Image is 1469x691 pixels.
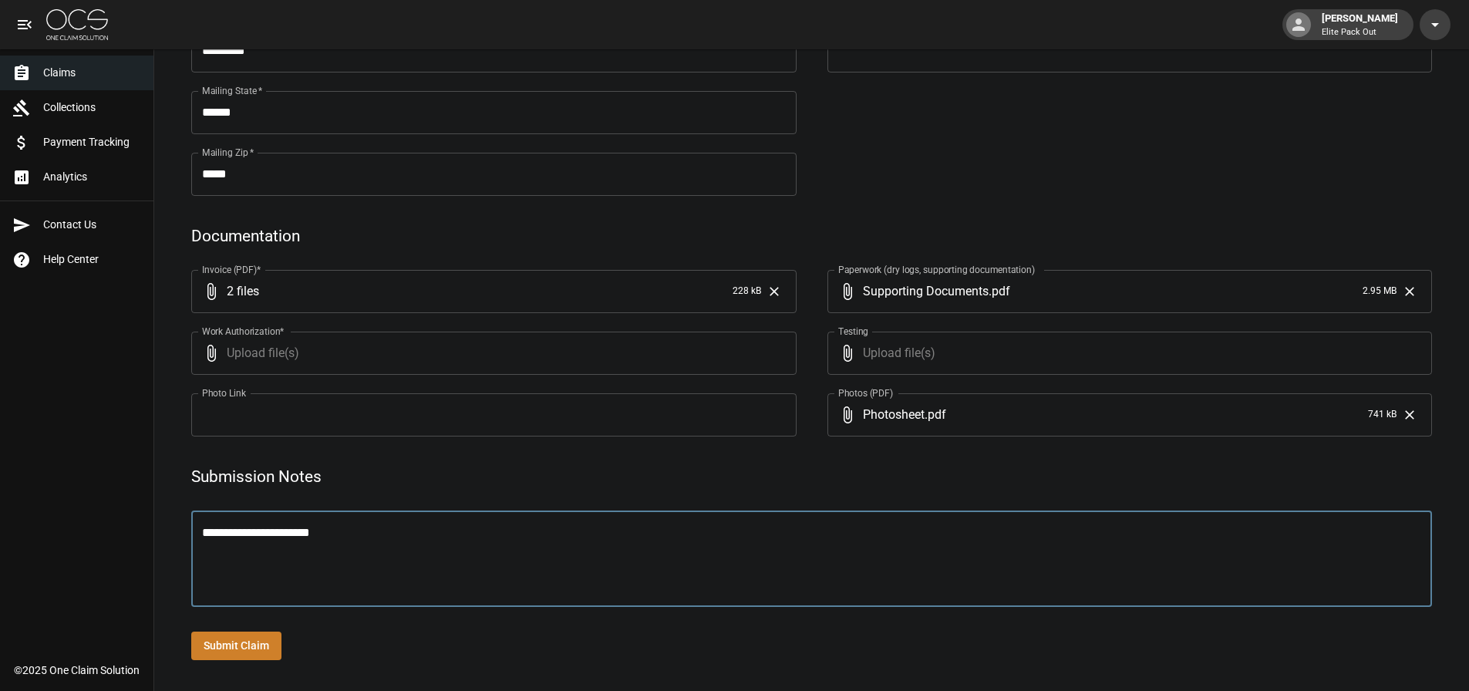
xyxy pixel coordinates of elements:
span: Analytics [43,169,141,185]
span: . pdf [925,406,946,423]
span: Upload file(s) [863,332,1391,375]
label: Paperwork (dry logs, supporting documentation) [838,263,1035,276]
button: Submit Claim [191,632,281,660]
label: Photos (PDF) [838,386,893,399]
button: Clear [763,280,786,303]
label: Invoice (PDF)* [202,263,261,276]
span: . pdf [989,282,1010,300]
label: Work Authorization* [202,325,285,338]
div: © 2025 One Claim Solution [14,662,140,678]
span: 2 files [227,270,726,313]
span: Payment Tracking [43,134,141,150]
button: open drawer [9,9,40,40]
p: Elite Pack Out [1322,26,1398,39]
span: Supporting Documents [863,282,989,300]
img: ocs-logo-white-transparent.png [46,9,108,40]
span: Contact Us [43,217,141,233]
div: [PERSON_NAME] [1316,11,1404,39]
span: Collections [43,99,141,116]
span: 228 kB [733,284,761,299]
label: Mailing State [202,84,262,97]
button: Clear [1398,403,1421,426]
label: Testing [838,325,868,338]
span: 741 kB [1368,407,1397,423]
span: Upload file(s) [227,332,755,375]
span: 2.95 MB [1363,284,1397,299]
span: Photosheet [863,406,925,423]
label: Mailing Zip [202,146,254,159]
button: Clear [1398,280,1421,303]
span: Claims [43,65,141,81]
label: Photo Link [202,386,246,399]
span: Help Center [43,251,141,268]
